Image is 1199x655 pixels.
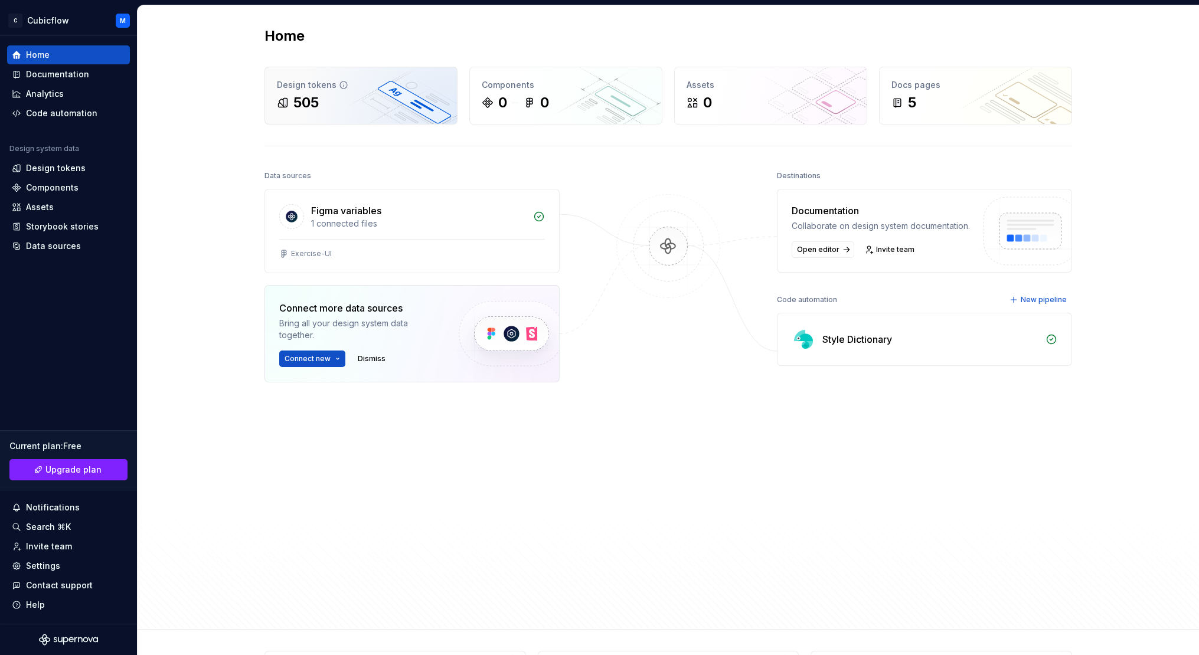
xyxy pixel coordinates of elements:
[27,15,69,27] div: Cubicflow
[891,79,1060,91] div: Docs pages
[822,332,892,346] div: Style Dictionary
[26,107,97,119] div: Code automation
[7,84,130,103] a: Analytics
[908,93,916,112] div: 5
[264,168,311,184] div: Data sources
[7,178,130,197] a: Components
[2,8,135,33] button: CCubicflowM
[482,79,650,91] div: Components
[285,354,331,363] span: Connect new
[1006,292,1072,308] button: New pipeline
[26,599,45,611] div: Help
[7,537,130,556] a: Invite team
[1021,295,1067,304] span: New pipeline
[264,189,560,273] a: Figma variables1 connected filesExercise-UI
[7,104,130,123] a: Code automation
[26,201,54,213] div: Assets
[26,68,89,80] div: Documentation
[26,502,80,513] div: Notifications
[498,93,507,112] div: 0
[264,27,305,45] h2: Home
[861,241,920,258] a: Invite team
[26,88,64,100] div: Analytics
[7,576,130,595] button: Contact support
[7,159,130,178] a: Design tokens
[311,218,526,230] div: 1 connected files
[7,65,130,84] a: Documentation
[26,49,50,61] div: Home
[7,518,130,536] button: Search ⌘K
[45,464,102,476] span: Upgrade plan
[7,217,130,236] a: Storybook stories
[792,204,970,218] div: Documentation
[279,301,439,315] div: Connect more data sources
[293,93,319,112] div: 505
[358,354,385,363] span: Dismiss
[26,240,81,252] div: Data sources
[687,79,855,91] div: Assets
[777,292,837,308] div: Code automation
[792,220,970,232] div: Collaborate on design system documentation.
[311,204,381,218] div: Figma variables
[792,241,854,258] a: Open editor
[879,67,1072,125] a: Docs pages5
[26,521,71,533] div: Search ⌘K
[26,182,79,194] div: Components
[9,459,128,480] a: Upgrade plan
[777,168,821,184] div: Destinations
[291,249,332,258] div: Exercise-UI
[352,351,391,367] button: Dismiss
[26,221,99,232] div: Storybook stories
[9,440,128,452] div: Current plan : Free
[7,45,130,64] a: Home
[7,556,130,575] a: Settings
[469,67,662,125] a: Components00
[8,14,22,28] div: C
[26,162,86,174] div: Design tokens
[279,317,439,341] div: Bring all your design system data together.
[703,93,712,112] div: 0
[9,144,79,153] div: Design system data
[540,93,549,112] div: 0
[279,351,345,367] button: Connect new
[120,16,126,25] div: M
[7,595,130,614] button: Help
[674,67,867,125] a: Assets0
[797,245,839,254] span: Open editor
[7,198,130,217] a: Assets
[7,498,130,517] button: Notifications
[264,67,458,125] a: Design tokens505
[26,541,72,552] div: Invite team
[277,79,445,91] div: Design tokens
[7,237,130,256] a: Data sources
[876,245,914,254] span: Invite team
[39,634,98,646] svg: Supernova Logo
[26,579,93,591] div: Contact support
[26,560,60,572] div: Settings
